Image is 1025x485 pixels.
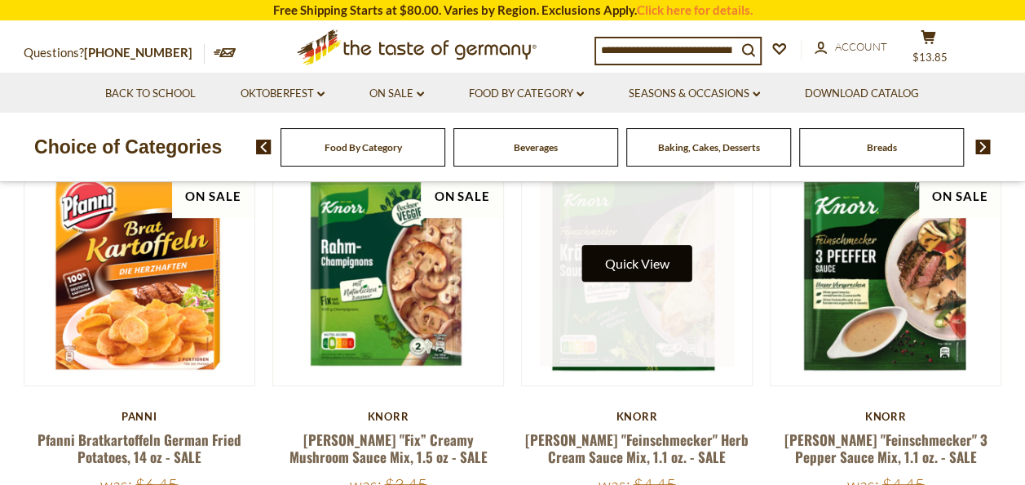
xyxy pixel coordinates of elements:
div: Knorr [272,410,505,423]
a: Baking, Cakes, Desserts [658,141,760,154]
img: Knorr "Feinschmecker" Herb Cream Sauce Mix, 1.1 oz. - SALE [522,154,753,385]
span: Account [835,40,887,53]
a: Pfanni Bratkartoffeln German Fried Potatoes, 14 oz - SALE [38,429,241,467]
a: [PERSON_NAME] "Feinschmecker" 3 Pepper Sauce Mix, 1.1 oz. - SALE [784,429,987,467]
div: Panni [24,410,256,423]
a: Breads [867,141,897,154]
a: Oktoberfest [241,85,325,103]
button: Quick View [582,245,692,282]
img: Knorr "Feinschmecker" 3 Pepper Sauce Mix, 1.1 oz. - SALE [771,154,1001,385]
a: On Sale [369,85,424,103]
button: $13.85 [904,29,953,70]
div: Knorr [521,410,753,423]
span: $13.85 [912,51,948,64]
img: Knorr "Fix” Creamy Mushroom Sauce Mix, 1.5 oz - SALE [273,154,504,385]
a: [PHONE_NUMBER] [84,45,192,60]
a: [PERSON_NAME] "Fix” Creamy Mushroom Sauce Mix, 1.5 oz - SALE [289,429,487,467]
a: Click here for details. [637,2,753,17]
p: Questions? [24,42,205,64]
a: Back to School [105,85,196,103]
a: Food By Category [325,141,402,154]
a: Account [815,38,887,56]
div: Knorr [770,410,1002,423]
a: [PERSON_NAME] "Feinschmecker" Herb Cream Sauce Mix, 1.1 oz. - SALE [525,429,749,467]
a: Seasons & Occasions [629,85,760,103]
img: Pfanni Bratkartoffeln German Fried Potatoes, 14 oz - SALE [24,154,255,385]
img: previous arrow [256,140,272,154]
a: Beverages [514,141,558,154]
a: Food By Category [469,85,584,103]
img: next arrow [975,140,991,154]
a: Download Catalog [805,85,919,103]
